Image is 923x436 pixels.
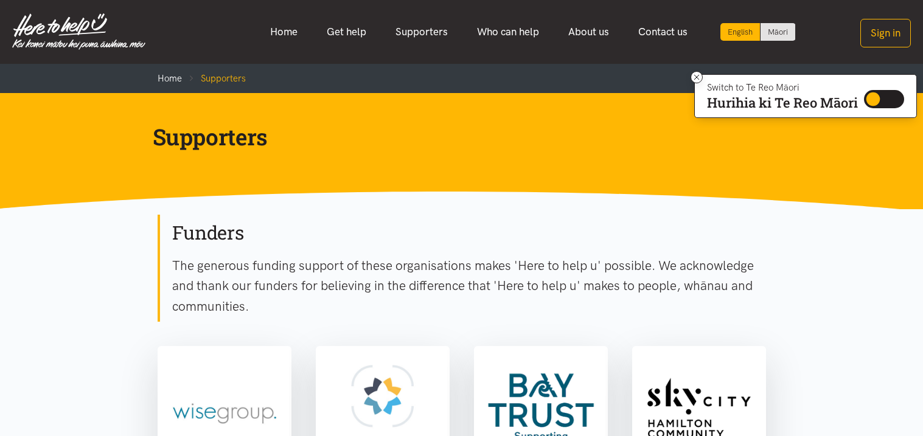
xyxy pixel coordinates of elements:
[720,23,761,41] div: Current language
[462,19,554,45] a: Who can help
[312,19,381,45] a: Get help
[860,19,911,47] button: Sign in
[761,23,795,41] a: Switch to Te Reo Māori
[158,73,182,84] a: Home
[172,255,766,317] p: The generous funding support of these organisations makes 'Here to help u' possible. We acknowled...
[707,97,858,108] p: Hurihia ki Te Reo Māori
[720,23,796,41] div: Language toggle
[153,122,751,151] h1: Supporters
[554,19,624,45] a: About us
[256,19,312,45] a: Home
[172,220,766,246] h2: Funders
[624,19,702,45] a: Contact us
[381,19,462,45] a: Supporters
[12,13,145,50] img: Home
[182,71,246,86] li: Supporters
[707,84,858,91] p: Switch to Te Reo Māori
